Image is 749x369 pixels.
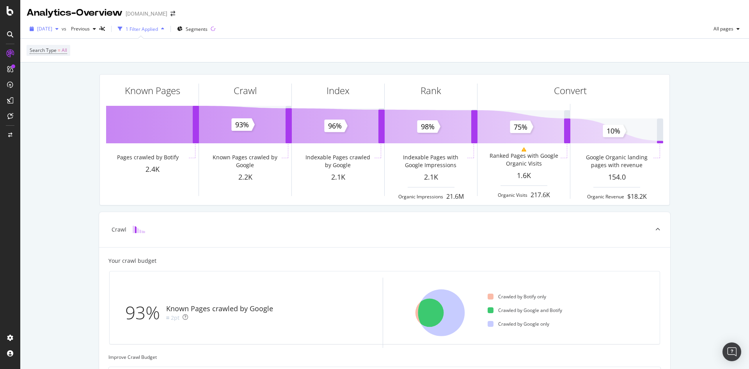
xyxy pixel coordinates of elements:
div: 2.2K [199,172,291,182]
span: 2025 Aug. 31st [37,25,52,32]
div: Pages crawled by Botify [117,153,179,161]
button: [DATE] [27,23,62,35]
div: 93% [125,300,166,326]
div: 21.6M [446,192,464,201]
button: Previous [68,23,99,35]
span: All pages [710,25,733,32]
span: vs [62,25,68,32]
div: Index [327,84,350,97]
div: Your crawl budget [108,257,156,265]
div: 2pt [171,314,179,322]
button: All pages [710,23,743,35]
span: = [58,47,60,53]
div: Crawled by Google and Botify [488,307,562,314]
div: 2.1K [385,172,477,182]
div: Open Intercom Messenger [722,342,741,361]
div: Rank [421,84,441,97]
div: Crawled by Botify only [488,293,546,300]
div: Known Pages [125,84,180,97]
div: Improve Crawl Budget [108,354,661,360]
div: 2.4K [106,164,199,175]
img: block-icon [133,226,145,233]
img: Equal [166,317,169,319]
div: 1 Filter Applied [126,26,158,32]
button: 1 Filter Applied [115,23,167,35]
div: arrow-right-arrow-left [170,11,175,16]
span: Previous [68,25,90,32]
div: Indexable Pages with Google Impressions [396,153,465,169]
div: Crawled by Google only [488,321,549,327]
span: All [62,45,67,56]
div: Crawl [234,84,257,97]
div: [DOMAIN_NAME] [126,10,167,18]
span: Segments [186,26,208,32]
div: Crawl [112,226,126,234]
div: Known Pages crawled by Google [210,153,280,169]
span: Search Type [30,47,57,53]
button: Segments [174,23,211,35]
div: Indexable Pages crawled by Google [303,153,373,169]
div: Analytics - Overview [27,6,122,20]
div: 2.1K [292,172,384,182]
div: Organic Impressions [398,193,443,200]
div: Known Pages crawled by Google [166,304,273,314]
